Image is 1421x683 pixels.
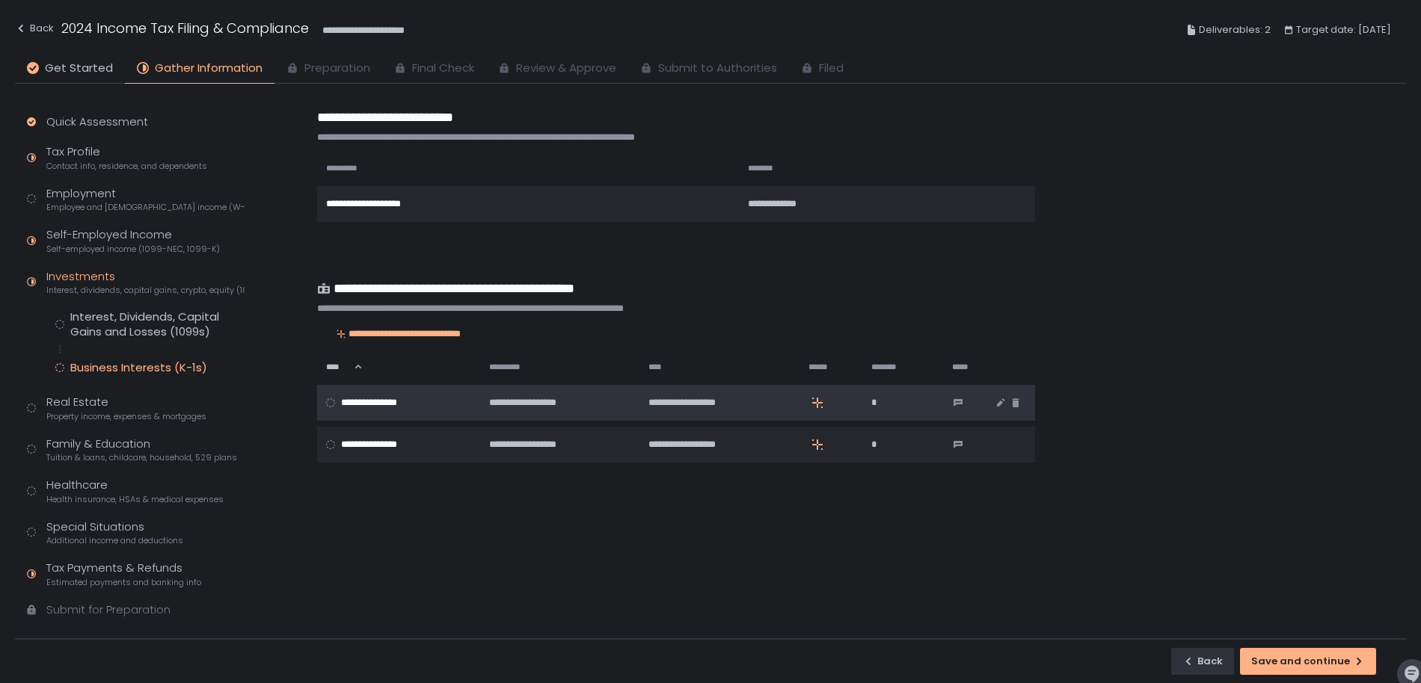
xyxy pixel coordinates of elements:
[658,60,777,77] span: Submit to Authorities
[46,411,206,422] span: Property income, expenses & mortgages
[46,226,220,255] div: Self-Employed Income
[61,18,309,38] h1: 2024 Income Tax Filing & Compliance
[46,202,245,213] span: Employee and [DEMOGRAPHIC_DATA] income (W-2s)
[46,244,220,255] span: Self-employed income (1099-NEC, 1099-K)
[46,577,201,588] span: Estimated payments and banking info
[46,114,148,131] div: Quick Assessment
[46,436,237,464] div: Family & Education
[15,18,54,43] button: Back
[45,60,113,77] span: Get Started
[1182,655,1223,668] div: Back
[46,452,237,463] span: Tuition & loans, childcare, household, 529 plans
[155,60,263,77] span: Gather Information
[412,60,474,77] span: Final Check
[46,602,171,619] div: Submit for Preparation
[1296,21,1391,39] span: Target date: [DATE]
[819,60,844,77] span: Filed
[46,560,201,588] div: Tax Payments & Refunds
[46,535,183,546] span: Additional income and deductions
[516,60,616,77] span: Review & Approve
[46,161,207,172] span: Contact info, residence, and dependents
[46,143,207,172] div: Tax Profile
[46,185,245,214] div: Employment
[1240,648,1376,675] button: Save and continue
[46,494,224,505] span: Health insurance, HSAs & medical expenses
[70,309,245,339] div: Interest, Dividends, Capital Gains and Losses (1099s)
[1171,648,1234,675] button: Back
[304,60,370,77] span: Preparation
[1251,655,1365,668] div: Save and continue
[46,519,183,547] div: Special Situations
[46,394,206,422] div: Real Estate
[1199,21,1271,39] span: Deliverables: 2
[46,268,245,297] div: Investments
[70,360,207,375] div: Business Interests (K-1s)
[15,19,54,37] div: Back
[46,477,224,505] div: Healthcare
[46,285,245,296] span: Interest, dividends, capital gains, crypto, equity (1099s, K-1s)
